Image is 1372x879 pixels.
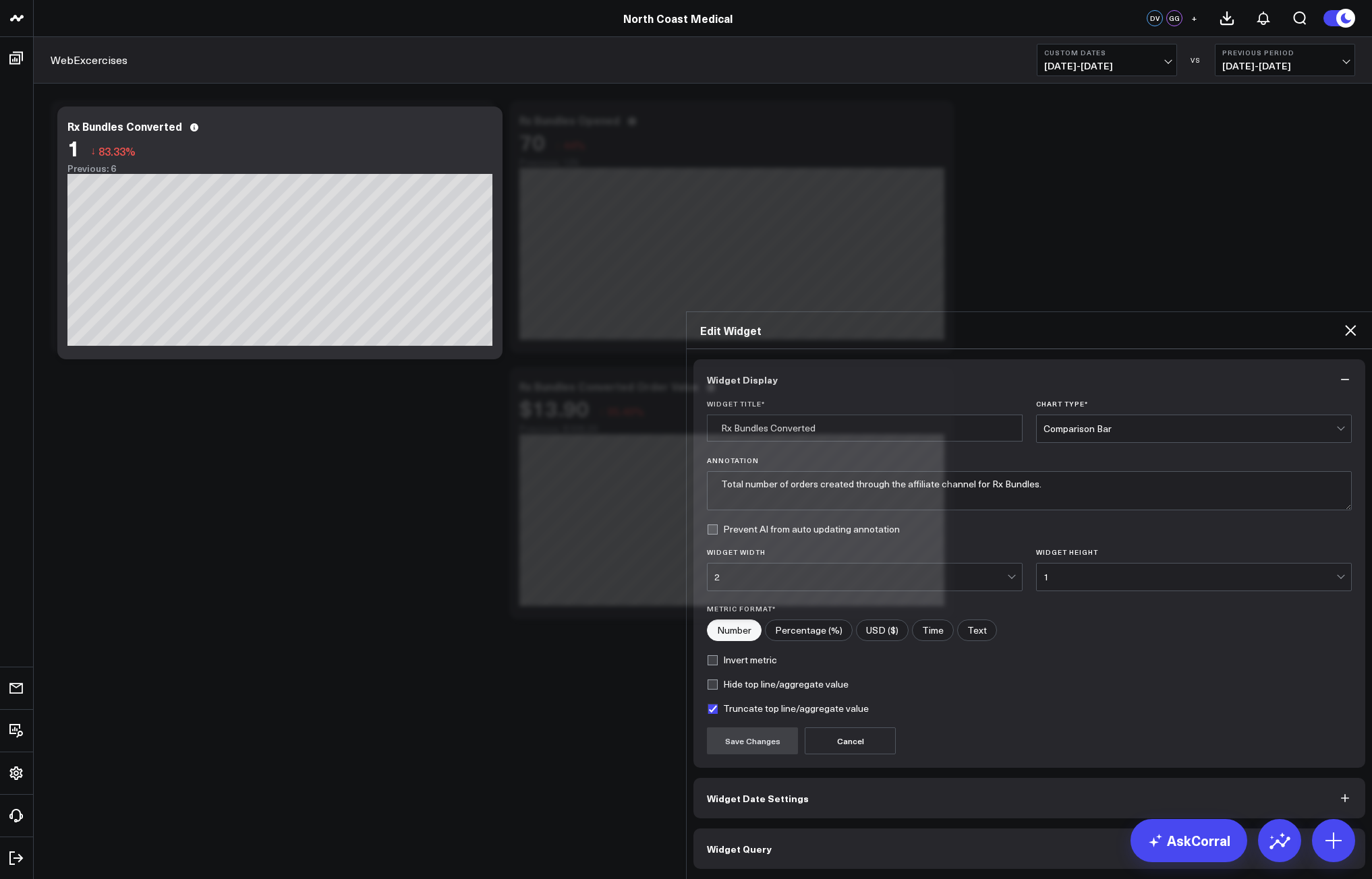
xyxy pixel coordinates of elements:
div: 70 [519,129,545,154]
span: 44% [563,138,585,152]
span: + [1191,13,1197,23]
span: [DATE] - [DATE] [1222,61,1348,71]
span: ↓ [555,136,561,154]
div: Rx Bundles Opened [519,114,620,126]
div: Rx Bundles Converted [67,120,182,132]
button: + [1186,10,1202,26]
span: [DATE] - [DATE] [1044,61,1170,71]
div: Previous: 125 [519,157,944,168]
a: WebExcercises [51,53,127,67]
b: Custom Dates [1044,49,1170,57]
div: VS [1184,56,1208,64]
span: ↓ [90,142,96,160]
a: AskCorral [1131,819,1247,862]
div: GG [1166,10,1182,26]
div: Rx Bundles Converted Order Value [519,380,699,392]
span: ↓ [599,402,604,420]
button: Previous Period[DATE]-[DATE] [1215,44,1355,76]
a: North Coast Medical [623,11,733,26]
div: Previous: $308.20 [519,423,944,434]
div: $13.90 [519,396,589,420]
div: 1 [67,135,80,160]
span: 95.49% [607,404,644,419]
div: DV [1147,10,1163,26]
b: Previous Period [1222,49,1348,57]
span: 83.33% [98,144,136,158]
button: Custom Dates[DATE]-[DATE] [1037,44,1177,76]
div: Previous: 6 [67,163,492,174]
